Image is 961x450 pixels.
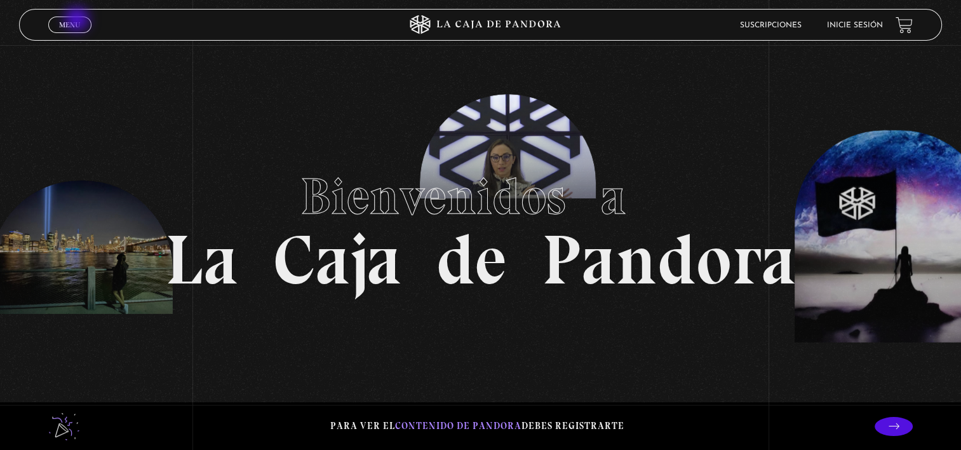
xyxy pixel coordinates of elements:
a: View your shopping cart [896,17,913,34]
h1: La Caja de Pandora [165,155,796,295]
span: contenido de Pandora [395,420,521,432]
span: Cerrar [55,32,84,41]
span: Menu [59,21,80,29]
a: Inicie sesión [827,22,883,29]
a: Suscripciones [740,22,802,29]
p: Para ver el debes registrarte [330,418,624,435]
span: Bienvenidos a [300,166,661,227]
